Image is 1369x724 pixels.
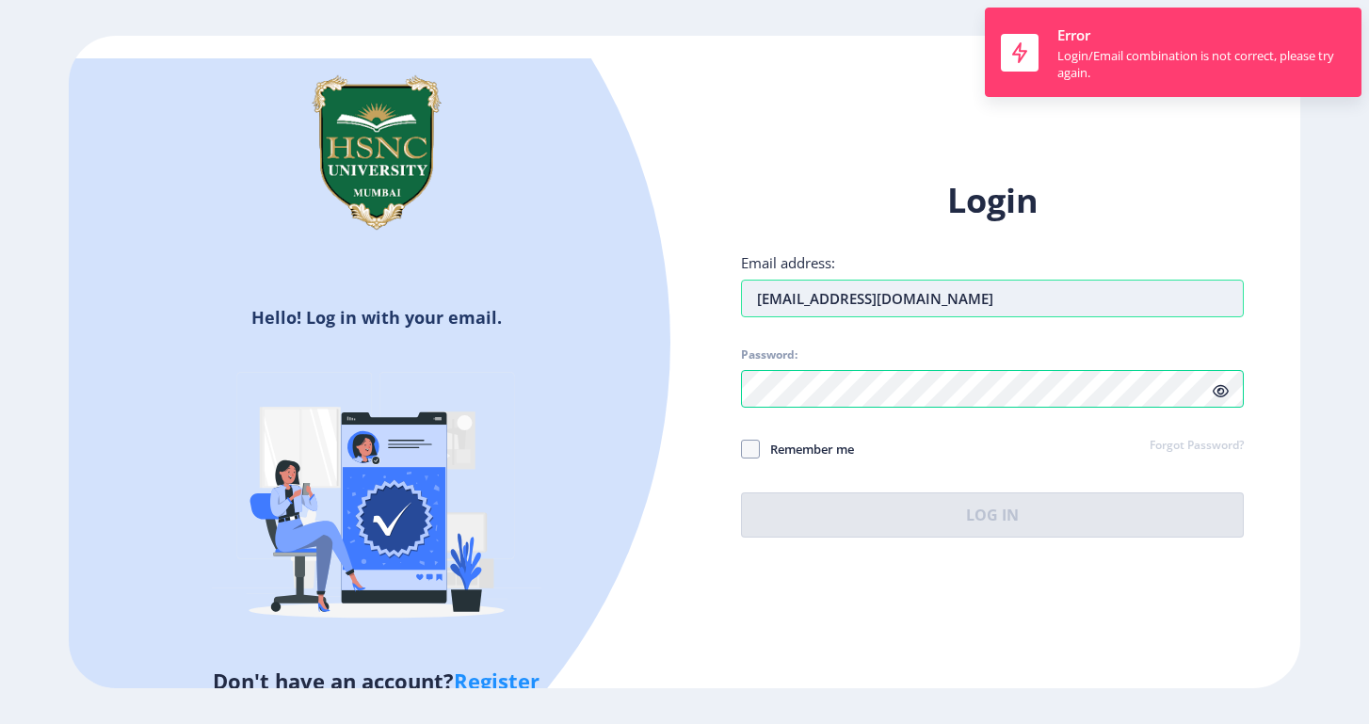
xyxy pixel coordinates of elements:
h1: Login [741,178,1244,223]
h5: Don't have an account? [83,666,670,696]
img: hsnc.png [282,58,471,247]
span: Remember me [760,438,854,460]
button: Log In [741,492,1244,538]
img: Verified-rafiki.svg [212,336,541,666]
input: Email address [741,280,1244,317]
span: Error [1057,25,1090,44]
a: Register [454,667,540,695]
label: Email address: [741,253,835,272]
a: Forgot Password? [1150,438,1244,455]
div: Login/Email combination is not correct, please try again. [1057,47,1345,81]
label: Password: [741,347,797,362]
